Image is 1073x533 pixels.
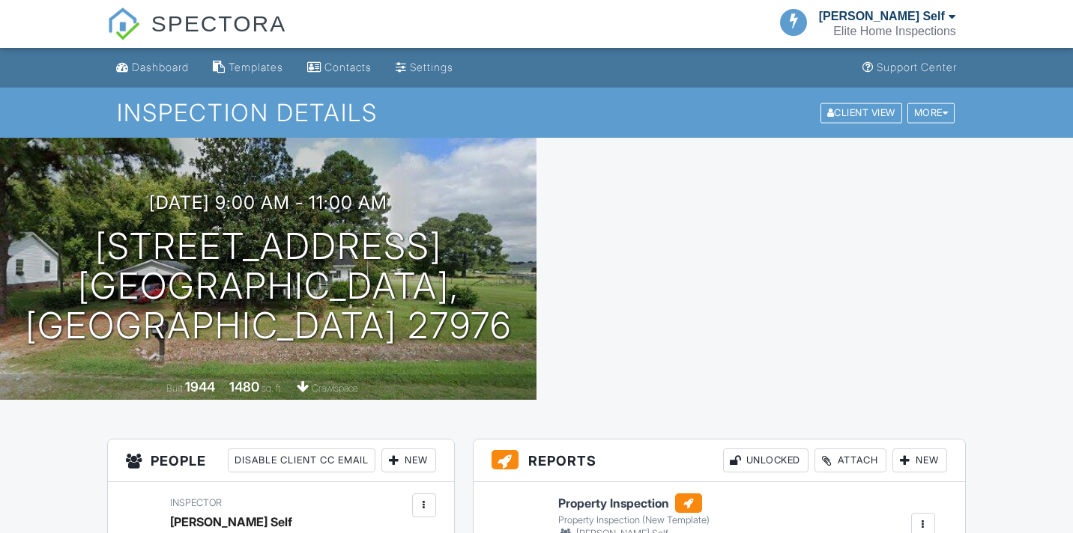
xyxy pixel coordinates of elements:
div: Templates [229,61,283,73]
div: Contacts [324,61,372,73]
div: Elite Home Inspections [833,24,956,39]
a: Contacts [301,54,378,82]
h3: [DATE] 9:00 am - 11:00 am [149,192,387,213]
span: Inspector [170,497,222,508]
a: Client View [819,106,906,118]
div: Client View [820,103,902,123]
a: Settings [390,54,459,82]
span: SPECTORA [151,7,287,39]
div: Dashboard [132,61,189,73]
div: 1944 [185,379,215,395]
h3: People [108,439,453,482]
div: Settings [410,61,453,73]
h1: [STREET_ADDRESS] [GEOGRAPHIC_DATA], [GEOGRAPHIC_DATA] 27976 [24,227,513,345]
h1: Inspection Details [117,100,956,126]
a: SPECTORA [107,22,286,50]
div: New [892,448,947,472]
div: Unlocked [723,448,808,472]
div: Property Inspection (New Template) [558,514,710,526]
div: 1480 [229,379,259,395]
a: Dashboard [110,54,195,82]
span: sq. ft. [262,383,282,394]
h3: Reports [474,439,965,482]
span: crawlspace [312,383,358,394]
div: New [381,448,436,472]
div: [PERSON_NAME] Self [170,511,292,533]
div: [PERSON_NAME] Self [819,9,945,24]
h6: Property Inspection [558,493,710,513]
a: Templates [207,54,289,82]
div: Disable Client CC Email [228,448,375,472]
span: Built [166,383,183,394]
img: The Best Home Inspection Software - Spectora [107,7,140,40]
a: Support Center [856,54,963,82]
div: More [907,103,955,123]
div: Attach [814,448,886,472]
div: Support Center [877,61,957,73]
